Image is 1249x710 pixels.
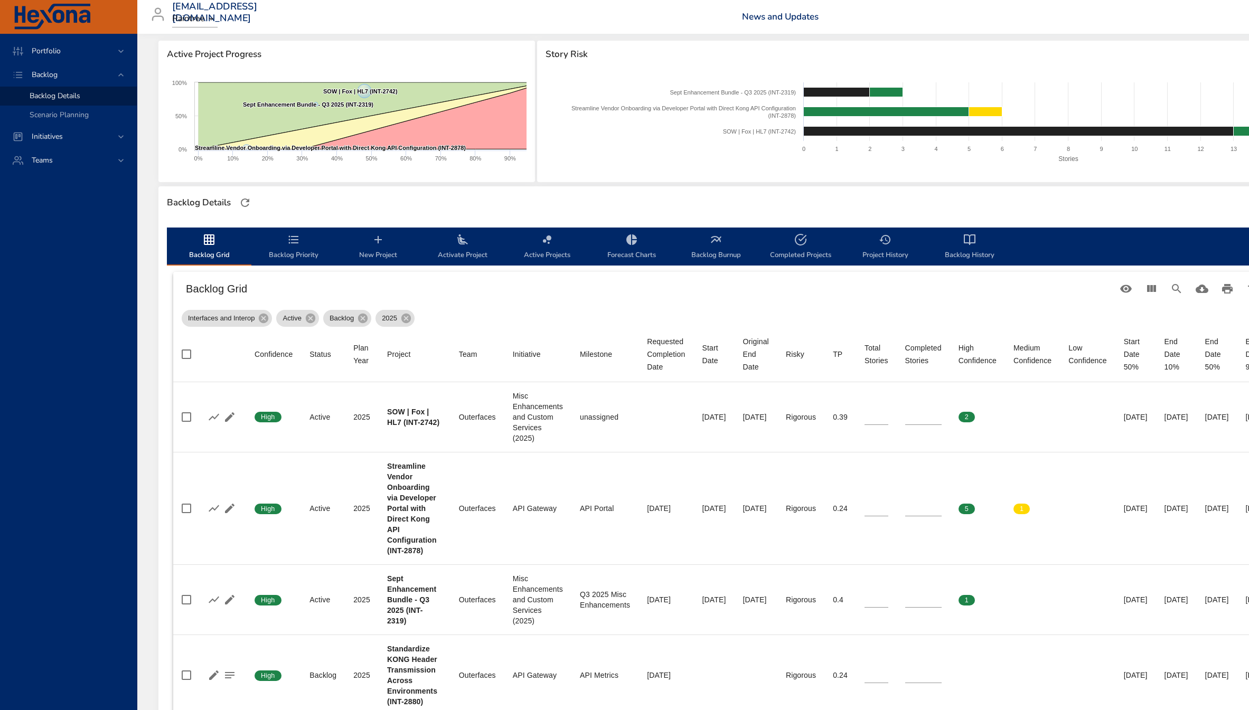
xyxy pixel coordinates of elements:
text: Streamline Vendor Onboarding via Developer Portal with Direct Kong API Configuration (INT-2878) [195,145,466,151]
div: Sort [905,342,942,367]
div: Misc Enhancements and Custom Services (2025) [513,573,563,626]
text: 10% [227,155,239,162]
button: Edit Project Details [222,592,238,608]
span: 0 [1013,595,1030,605]
div: [DATE] [1205,412,1229,422]
div: Initiative [513,348,541,361]
text: 0% [194,155,203,162]
div: Sort [833,348,842,361]
span: Backlog [23,70,66,80]
img: Hexona [13,4,92,30]
h3: [EMAIL_ADDRESS][DOMAIN_NAME] [172,1,257,24]
text: 9 [1100,146,1103,152]
div: High Confidence [959,342,997,367]
div: [DATE] [702,594,726,605]
div: Risky [786,348,804,361]
span: Backlog [323,313,360,324]
text: Streamline Vendor Onboarding via Developer Portal with Direct Kong API Configuration (INT-2878) [571,105,796,119]
text: 0% [179,146,187,153]
div: [DATE] [1205,594,1229,605]
button: Show Burnup [206,592,222,608]
button: Show Burnup [206,409,222,425]
div: Sort [309,348,331,361]
span: Backlog Details [30,91,80,101]
text: SOW | Fox | HL7 (INT-2742) [723,128,796,135]
div: Sort [702,342,726,367]
div: Sort [865,342,888,367]
span: 0 [1068,595,1085,605]
div: 2025 [375,310,415,327]
div: Sort [959,342,997,367]
span: Confidence [255,348,293,361]
span: 1 [1013,504,1030,514]
span: Teams [23,155,61,165]
div: [DATE] [743,503,768,514]
div: Active [309,594,336,605]
div: Raintree [172,11,218,27]
button: Edit Project Details [206,667,222,683]
span: Team [459,348,496,361]
span: Interfaces and Interop [182,313,261,324]
span: Milestone [580,348,630,361]
a: News and Updates [742,11,819,23]
div: API Portal [580,503,630,514]
span: Risky [786,348,816,361]
b: SOW | Fox | HL7 (INT-2742) [387,408,439,427]
div: [DATE] [1165,670,1188,680]
div: Low Confidence [1068,342,1106,367]
div: Original End Date [743,335,768,373]
text: 3 [901,146,905,152]
div: Sort [513,348,541,361]
div: 0.39 [833,412,848,422]
div: Sort [580,348,612,361]
div: Outerfaces [459,670,496,680]
div: Outerfaces [459,503,496,514]
div: Plan Year [353,342,370,367]
text: 8 [1067,146,1070,152]
text: 13 [1231,146,1237,152]
div: Project [387,348,411,361]
span: High [255,671,281,680]
div: Sort [387,348,411,361]
text: 4 [935,146,938,152]
text: 10 [1131,146,1138,152]
span: Total Stories [865,342,888,367]
text: Stories [1058,155,1078,162]
span: High [255,412,281,422]
div: [DATE] [1124,594,1148,605]
div: Q3 2025 Misc Enhancements [580,589,630,610]
div: Backlog [309,670,336,680]
span: Active Projects [511,233,583,261]
div: TP [833,348,842,361]
span: Active [276,313,307,324]
div: End Date 10% [1165,335,1188,373]
span: Active Project Progress [167,49,527,60]
div: [DATE] [1165,594,1188,605]
div: Active [309,503,336,514]
div: API Gateway [513,503,563,514]
div: [DATE] [1124,412,1148,422]
div: API Gateway [513,670,563,680]
div: Sort [353,342,370,367]
div: [DATE] [702,412,726,422]
button: Download CSV [1189,276,1215,301]
span: High [255,504,281,514]
text: 50% [365,155,377,162]
div: Sort [1068,342,1106,367]
b: Streamline Vendor Onboarding via Developer Portal with Direct Kong API Configuration (INT-2878) [387,462,437,555]
div: [DATE] [1205,503,1229,514]
div: Completed Stories [905,342,942,367]
div: Rigorous [786,594,816,605]
div: 0.24 [833,503,848,514]
div: Outerfaces [459,594,496,605]
div: Sort [255,348,293,361]
button: Search [1164,276,1189,301]
b: Sept Enhancement Bundle - Q3 2025 (INT-2319) [387,574,436,625]
text: 11 [1165,146,1171,152]
div: [DATE] [647,503,685,514]
button: Show Burnup [206,500,222,516]
text: 6 [1001,146,1004,152]
text: 90% [504,155,516,162]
